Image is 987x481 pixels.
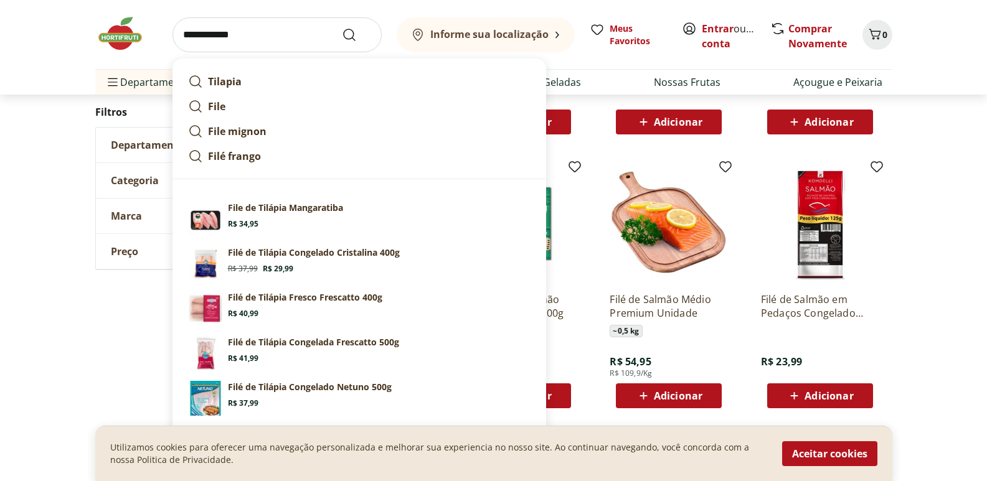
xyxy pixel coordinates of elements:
strong: File mignon [208,124,267,138]
img: Filé de Tilápia Fresco Frescatto 400g [188,291,223,326]
p: Filé de Tilápia Congelado Netuno 500g [228,381,392,393]
input: search [172,17,382,52]
a: Filé de Tilápia Congelado Cristalina 400gFilé de Tilápia Congelado Cristalina 400gR$ 37,99R$ 29,99 [183,241,536,286]
img: Filé de Tilápia Congelado Cristalina 400g [188,246,223,281]
a: Filé frango [183,144,536,169]
p: File de Tilápia Mangaratiba [228,202,343,214]
button: Menu [105,67,120,97]
a: Meus Favoritos [590,22,667,47]
p: Filé de Tilápia Congelado Cristalina 400g [228,246,400,259]
span: Meus Favoritos [610,22,667,47]
p: Filé de Tilápia Fresco Frescatto 400g [228,291,382,304]
button: Departamento [96,128,283,162]
a: Filé de Salmão Médio Premium Unidade [610,292,728,320]
b: Informe sua localização [430,27,549,41]
button: Carrinho [862,20,892,50]
span: Preço [111,245,138,258]
a: Filé de Tilápia Fresco Frescatto 400gFilé de Tilápia Fresco Frescatto 400gR$ 40,99 [183,286,536,331]
button: Adicionar [767,110,873,134]
span: R$ 40,99 [228,309,258,319]
button: Marca [96,198,283,233]
a: PrincipalFile de Tilápia MangaratibaR$ 34,95 [183,197,536,241]
a: Filé de Salmão em Pedaços Congelado Komdelli 125g [761,292,879,320]
button: Aceitar cookies [782,441,877,466]
a: Tilapia [183,69,536,94]
a: Entrar [702,22,734,35]
span: ou [702,21,757,51]
span: R$ 34,95 [228,219,258,229]
p: Filé de Tilápia Congelada Frescatto 500g [228,336,399,348]
a: Comprar Novamente [788,22,847,50]
a: File mignon [183,119,536,144]
span: R$ 23,99 [761,355,802,368]
span: Adicionar [654,391,702,401]
span: Adicionar [654,117,702,127]
span: ~ 0,5 kg [610,325,642,337]
span: Adicionar [805,391,853,401]
h2: Filtros [95,100,283,124]
img: Principal [188,202,223,236]
span: R$ 37,99 [228,398,258,408]
button: Adicionar [616,383,722,408]
span: R$ 29,99 [263,264,293,274]
button: Adicionar [767,383,873,408]
a: Nossas Frutas [654,75,720,90]
a: File [183,94,536,119]
img: Filé de Salmão em Pedaços Congelado Komdelli 125g [761,164,879,283]
span: 0 [882,29,887,40]
span: Departamentos [105,67,195,97]
span: R$ 109,9/Kg [610,368,652,378]
a: Criar conta [702,22,770,50]
span: Adicionar [805,117,853,127]
span: R$ 41,99 [228,353,258,363]
p: Utilizamos cookies para oferecer uma navegação personalizada e melhorar sua experiencia no nosso ... [110,441,767,466]
span: Marca [111,210,142,222]
button: Categoria [96,163,283,198]
strong: Tilapia [208,75,242,88]
span: R$ 37,99 [228,264,258,274]
a: Filé de Tilápia Congelado Netuno 500gR$ 37,99 [183,376,536,421]
span: Departamento [111,139,184,151]
button: Informe sua localização [397,17,575,52]
img: Filé de Salmão Médio Premium Unidade [610,164,728,283]
a: Filé de Tilápia Congelada Frescatto 500gFilé de Tilápia Congelada Frescatto 500gR$ 41,99 [183,331,536,376]
span: Categoria [111,174,159,187]
strong: Filé frango [208,149,261,163]
strong: File [208,100,225,113]
button: Adicionar [616,110,722,134]
img: Filé de Tilápia Congelada Frescatto 500g [188,336,223,371]
button: Preço [96,234,283,269]
span: R$ 54,95 [610,355,651,368]
button: Submit Search [342,27,372,42]
a: Açougue e Peixaria [793,75,882,90]
img: Hortifruti [95,15,158,52]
